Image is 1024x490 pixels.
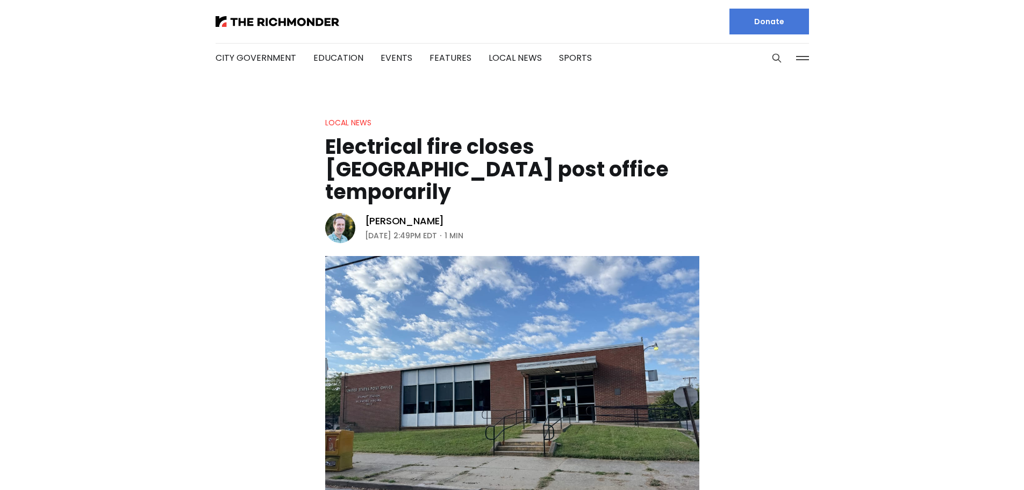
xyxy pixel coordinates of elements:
[313,52,363,64] a: Education
[769,50,785,66] button: Search this site
[365,215,445,228] a: [PERSON_NAME]
[559,52,592,64] a: Sports
[325,136,699,203] h1: Electrical fire closes [GEOGRAPHIC_DATA] post office temporarily
[445,229,463,242] span: 1 min
[729,9,809,34] a: Donate
[365,229,437,242] time: [DATE] 2:49PM EDT
[429,52,471,64] a: Features
[381,52,412,64] a: Events
[489,52,542,64] a: Local News
[216,16,339,27] img: The Richmonder
[216,52,296,64] a: City Government
[325,213,355,243] img: Michael Phillips
[325,117,371,128] a: Local News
